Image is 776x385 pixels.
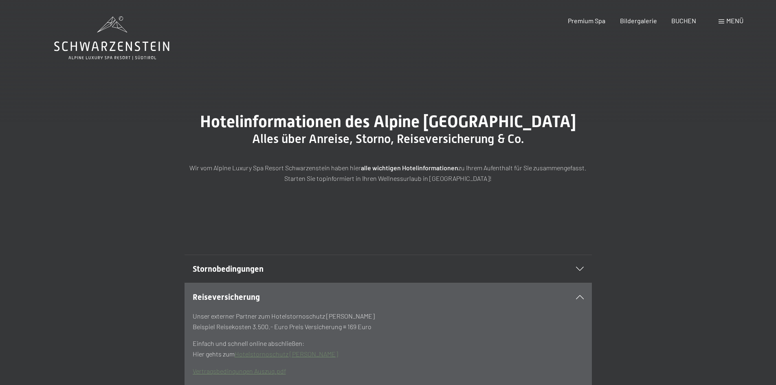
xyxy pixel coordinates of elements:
[235,350,338,358] a: Hotelstornoschutz [PERSON_NAME]
[193,292,260,302] span: Reiseversicherung
[620,17,657,24] a: Bildergalerie
[568,17,605,24] a: Premium Spa
[200,112,576,131] span: Hotelinformationen des Alpine [GEOGRAPHIC_DATA]
[361,164,458,172] strong: alle wichtigen Hotelinformationen
[185,163,592,183] p: Wir vom Alpine Luxury Spa Resort Schwarzenstein haben hier zu Ihrem Aufenthalt für Sie zusammenge...
[726,17,743,24] span: Menü
[671,17,696,24] a: BUCHEN
[193,264,264,274] span: Stornobedingungen
[193,338,584,359] p: Einfach und schnell online abschließen: Hier gehts zum
[193,367,286,375] a: Vertragsbedingungen Auszug.pdf
[252,132,524,146] span: Alles über Anreise, Storno, Reiseversicherung & Co.
[193,311,584,332] p: Unser externer Partner zum Hotelstornoschutz [PERSON_NAME] Beispiel Reisekosten 3.500.- Euro Prei...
